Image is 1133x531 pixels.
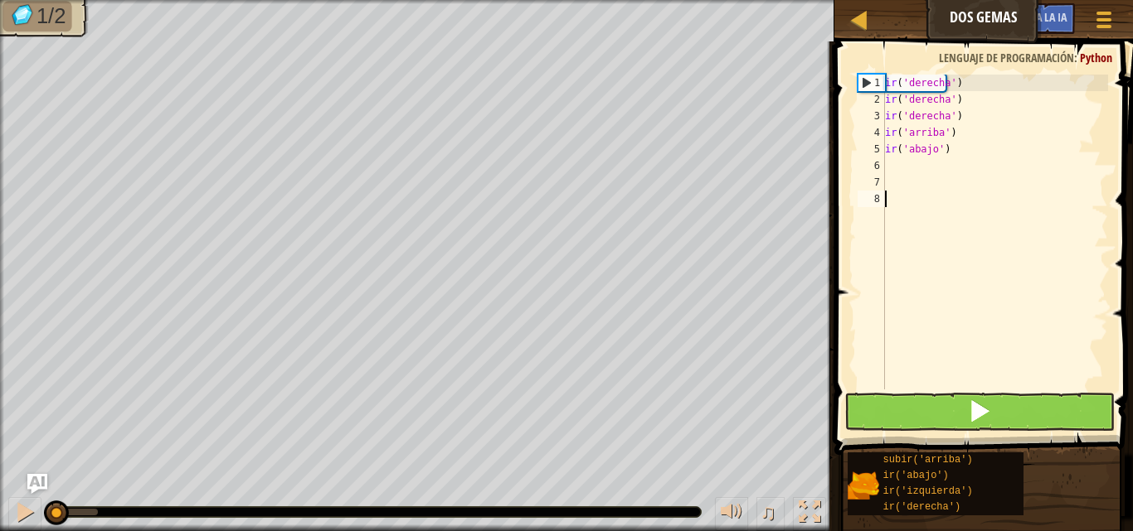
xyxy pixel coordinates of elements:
li: Recoge las gemas. [2,1,71,31]
button: ♫ [756,497,785,531]
font: ♫ [760,500,776,524]
button: Mostrar menú del juego [1083,3,1125,42]
font: : [1074,50,1077,65]
font: ir('derecha') [883,501,961,513]
font: 4 [873,127,879,138]
img: portrait.png [848,470,879,501]
font: 1 [874,77,880,89]
font: 2 [873,94,879,105]
font: 3 [873,110,879,122]
button: Alternativa pantalla completa. [793,497,826,531]
font: 6 [873,160,879,171]
font: subir('arriba') [883,454,973,466]
button: Pregúntale a la IA [967,3,1075,34]
button: Pregúntale a la IA [27,474,47,494]
button: Shift+Enter: Ejecutar código actual. [844,393,1115,431]
font: ir('abajo') [883,470,949,481]
button: Ajustar volumen [715,497,748,531]
font: Pregúntale a la IA [975,9,1067,25]
font: 7 [873,176,879,188]
font: Lenguaje de programación [939,50,1074,65]
font: ir('izquierda') [883,485,973,497]
button: Ctrl + P: Pause [8,497,41,531]
font: 1/2 [36,4,66,28]
font: Python [1080,50,1112,65]
font: 5 [873,143,879,155]
font: 8 [873,193,879,205]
